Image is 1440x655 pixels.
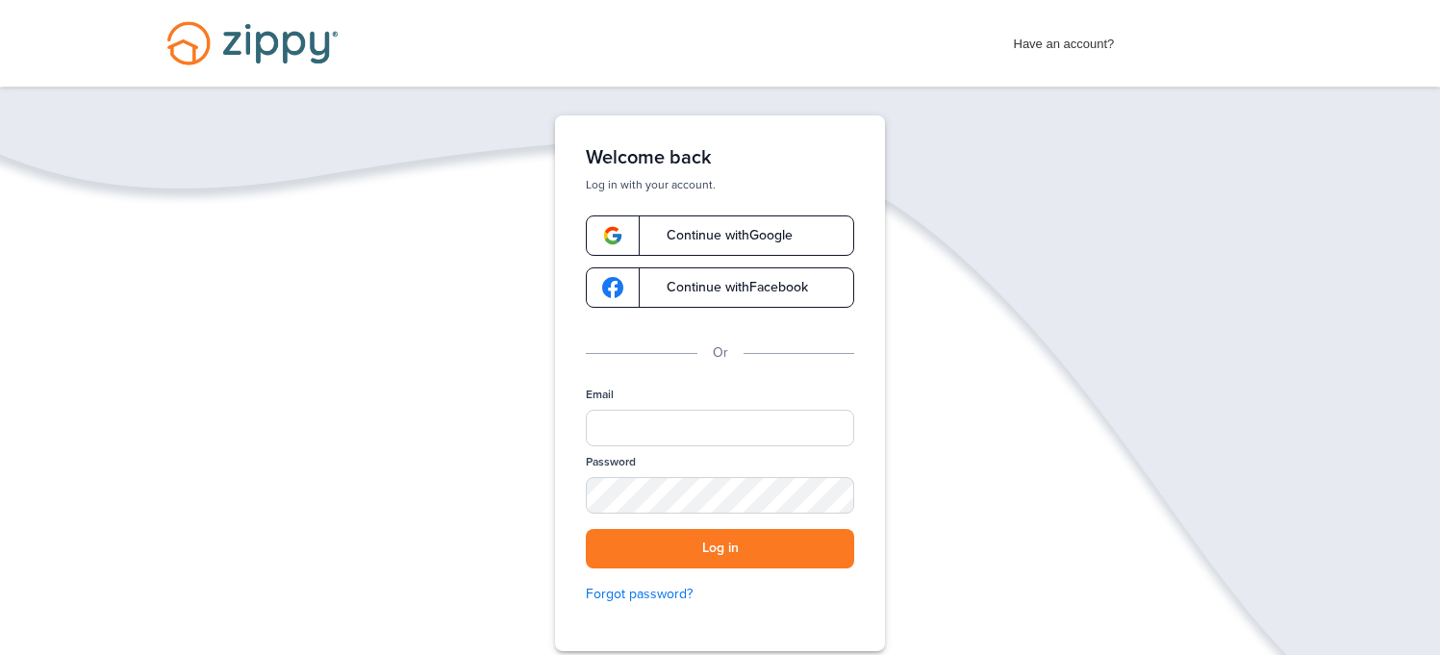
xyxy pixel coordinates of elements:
span: Continue with Google [647,229,793,242]
h1: Welcome back [586,146,854,169]
p: Log in with your account. [586,177,854,192]
a: google-logoContinue withFacebook [586,267,854,308]
label: Email [586,387,614,403]
a: Forgot password? [586,584,854,605]
label: Password [586,454,636,470]
img: google-logo [602,277,623,298]
img: google-logo [602,225,623,246]
button: Log in [586,529,854,568]
input: Password [586,477,854,514]
span: Have an account? [1014,24,1115,55]
input: Email [586,410,854,446]
p: Or [713,342,728,364]
span: Continue with Facebook [647,281,808,294]
a: google-logoContinue withGoogle [586,215,854,256]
